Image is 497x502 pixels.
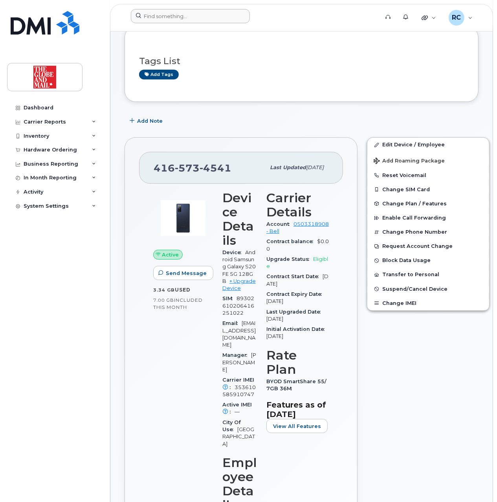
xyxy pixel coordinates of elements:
a: + Upgrade Device [222,278,256,291]
span: $0.00 [266,238,329,251]
button: Request Account Change [367,239,489,253]
span: Upgrade Status [266,256,313,262]
h3: Device Details [222,191,257,247]
span: 89302610206416251022 [222,295,254,316]
span: Active [162,251,179,258]
span: Account [266,221,293,227]
span: [DATE] [266,333,283,339]
h3: Features as of [DATE] [266,400,329,419]
div: Quicklinks [416,10,442,26]
button: Block Data Usage [367,253,489,268]
button: Send Message [153,266,213,280]
button: Add Roaming Package [367,152,489,168]
span: [DATE] [266,298,283,304]
span: [PERSON_NAME] [222,352,256,373]
button: Change IMEI [367,296,489,310]
button: Change Phone Number [367,225,489,239]
span: [DATE] [266,316,283,322]
span: Contract balance [266,238,317,244]
span: 3.34 GB [153,287,175,293]
span: Enable Call Forwarding [382,215,446,221]
span: included this month [153,297,203,310]
span: RC [452,13,461,22]
button: Change Plan / Features [367,197,489,211]
button: Transfer to Personal [367,268,489,282]
button: Reset Voicemail [367,168,489,183]
span: [GEOGRAPHIC_DATA] [222,426,255,447]
span: Send Message [166,269,207,277]
span: Contract Expiry Date [266,291,326,297]
span: Android Samsung Galaxy S20 FE 5G 128GB [222,249,256,284]
a: Edit Device / Employee [367,138,489,152]
a: 0503318908 - Bell [266,221,329,234]
span: Suspend/Cancel Device [382,286,447,292]
span: Add Roaming Package [374,158,445,165]
span: 7.00 GB [153,297,174,303]
h3: Carrier Details [266,191,329,219]
button: View All Features [266,419,328,433]
span: Carrier IMEI [222,377,254,390]
span: — [235,409,240,415]
span: BYOD SmartShare 55/7GB 36M [266,378,326,391]
button: Enable Call Forwarding [367,211,489,225]
span: Initial Activation Date [266,326,328,332]
button: Change SIM Card [367,183,489,197]
span: Device [222,249,245,255]
span: 416 [154,162,231,174]
span: Manager [222,352,251,358]
span: 4541 [200,162,231,174]
a: Add tags [139,70,179,79]
h3: Tags List [139,56,464,66]
span: Change Plan / Features [382,201,447,207]
button: Add Note [125,114,169,128]
span: 353610585910747 [222,384,256,397]
span: View All Features [273,423,321,430]
span: Last updated [270,164,306,170]
span: Last Upgraded Date [266,309,325,315]
button: Suspend/Cancel Device [367,282,489,296]
div: Richard Chan [443,10,478,26]
span: Contract Start Date [266,273,323,279]
span: SIM [222,295,237,301]
img: image20231002-3703462-zm6wmn.jpeg [160,195,207,242]
span: [DATE] [266,273,328,286]
span: City Of Use [222,419,241,432]
span: Active IMEI [222,402,252,415]
span: 573 [175,162,200,174]
span: Add Note [137,117,163,125]
input: Find something... [131,9,250,23]
span: Email [222,320,242,326]
span: used [175,287,191,293]
h3: Rate Plan [266,348,329,376]
span: [DATE] [306,164,324,170]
